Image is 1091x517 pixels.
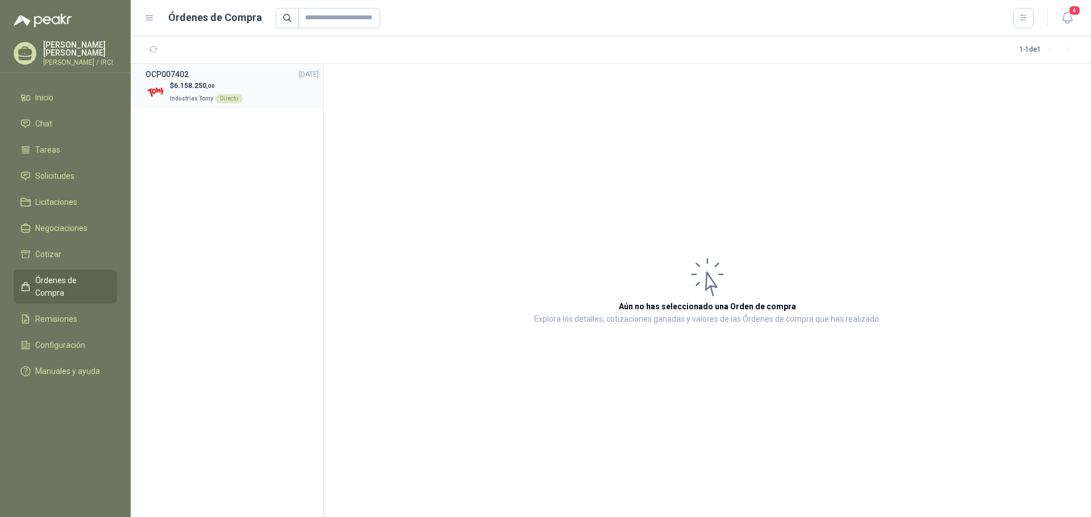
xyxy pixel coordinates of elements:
button: 4 [1057,8,1077,28]
img: Company Logo [145,82,165,102]
a: Cotizar [14,243,117,265]
span: Chat [35,117,52,130]
span: Órdenes de Compra [35,274,106,299]
a: Remisiones [14,308,117,330]
p: Explora los detalles, cotizaciones ganadas y valores de las Órdenes de compra que has realizado. [534,313,881,326]
span: Manuales y ayuda [35,365,100,377]
div: 1 - 1 de 1 [1019,41,1077,59]
h3: OCP007402 [145,68,189,81]
h3: Aún no has seleccionado una Orden de compra [619,300,796,313]
div: Directo [215,94,243,103]
span: Negociaciones [35,222,88,234]
a: Licitaciones [14,191,117,213]
a: Manuales y ayuda [14,360,117,382]
p: [PERSON_NAME] / IRCI [43,59,117,66]
a: Inicio [14,87,117,108]
a: Configuración [14,334,117,356]
p: $ [170,81,243,91]
a: Órdenes de Compra [14,270,117,304]
a: Solicitudes [14,165,117,187]
span: [DATE] [299,69,319,80]
a: OCP007402[DATE] Company Logo$6.158.250,00Industrias TomyDirecto [145,68,319,104]
span: 4 [1068,5,1081,16]
span: Inicio [35,91,53,104]
a: Tareas [14,139,117,161]
span: 6.158.250 [174,82,215,90]
span: Tareas [35,144,60,156]
span: Solicitudes [35,170,74,182]
img: Logo peakr [14,14,72,27]
a: Chat [14,113,117,134]
span: ,00 [206,83,215,89]
span: Remisiones [35,313,77,325]
span: Configuración [35,339,85,351]
span: Cotizar [35,248,61,260]
span: Industrias Tomy [170,95,213,102]
h1: Órdenes de Compra [168,10,262,26]
p: [PERSON_NAME] [PERSON_NAME] [43,41,117,57]
span: Licitaciones [35,196,77,208]
a: Negociaciones [14,217,117,239]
